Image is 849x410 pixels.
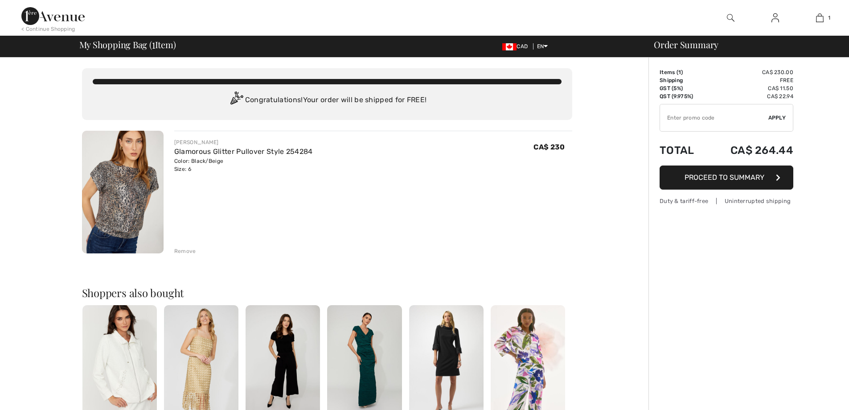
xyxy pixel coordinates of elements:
[707,92,793,100] td: CA$ 22.94
[660,135,707,166] td: Total
[537,43,548,50] span: EN
[771,12,779,23] img: My Info
[707,135,793,166] td: CA$ 264.44
[764,12,786,24] a: Sign In
[533,143,565,151] span: CA$ 230
[174,247,196,255] div: Remove
[21,25,75,33] div: < Continue Shopping
[660,76,707,84] td: Shipping
[660,92,707,100] td: QST (9.975%)
[174,138,313,146] div: [PERSON_NAME]
[707,68,793,76] td: CA$ 230.00
[685,173,764,182] span: Proceed to Summary
[660,84,707,92] td: GST (5%)
[828,14,830,22] span: 1
[707,76,793,84] td: Free
[152,38,155,50] span: 1
[21,7,85,25] img: 1ère Avenue
[798,12,841,23] a: 1
[816,12,824,23] img: My Bag
[660,166,793,190] button: Proceed to Summary
[660,104,768,131] input: Promo code
[82,131,164,253] img: Glamorous Glitter Pullover Style 254284
[502,43,517,50] img: Canadian Dollar
[93,91,562,109] div: Congratulations! Your order will be shipped for FREE!
[174,157,313,173] div: Color: Black/Beige Size: 6
[727,12,734,23] img: search the website
[660,197,793,205] div: Duty & tariff-free | Uninterrupted shipping
[174,147,313,156] a: Glamorous Glitter Pullover Style 254284
[227,91,245,109] img: Congratulation2.svg
[502,43,531,50] span: CAD
[707,84,793,92] td: CA$ 11.50
[660,68,707,76] td: Items ( )
[79,40,176,49] span: My Shopping Bag ( Item)
[643,40,844,49] div: Order Summary
[82,287,572,298] h2: Shoppers also bought
[678,69,681,75] span: 1
[768,114,786,122] span: Apply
